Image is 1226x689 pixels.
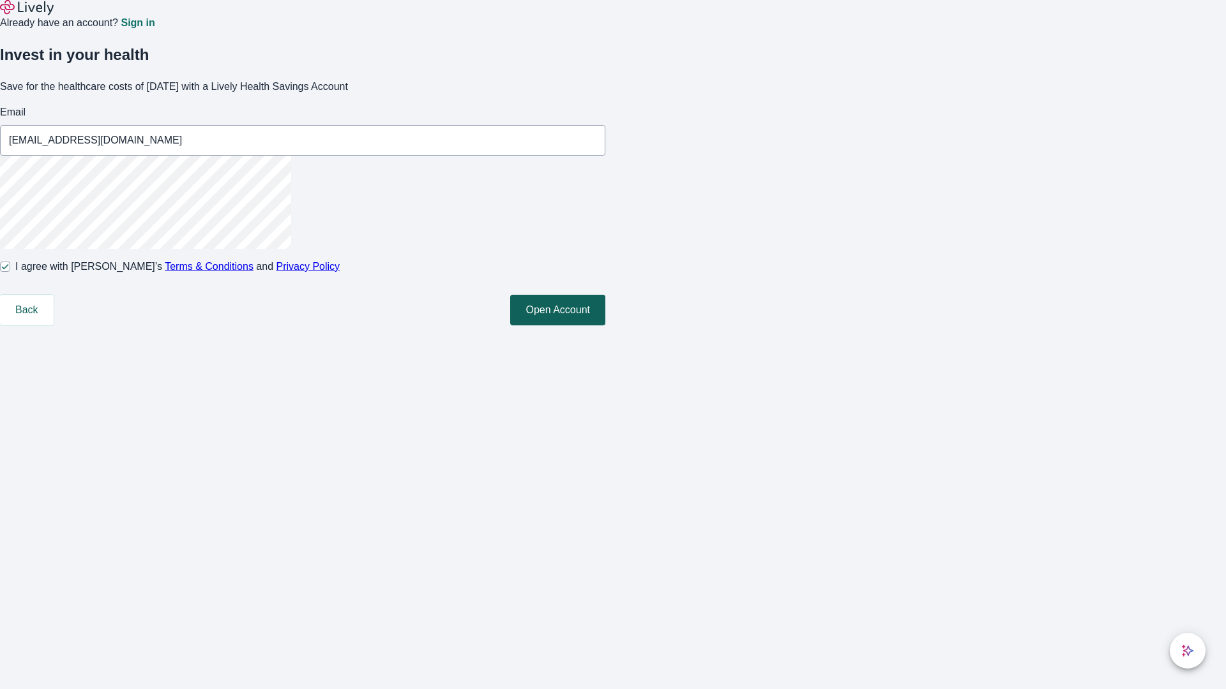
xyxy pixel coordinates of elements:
button: chat [1170,633,1206,669]
a: Sign in [121,18,155,28]
span: I agree with [PERSON_NAME]’s and [15,259,340,274]
svg: Lively AI Assistant [1181,644,1194,657]
a: Terms & Conditions [165,261,254,272]
a: Privacy Policy [276,261,340,272]
button: Open Account [510,295,605,325]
